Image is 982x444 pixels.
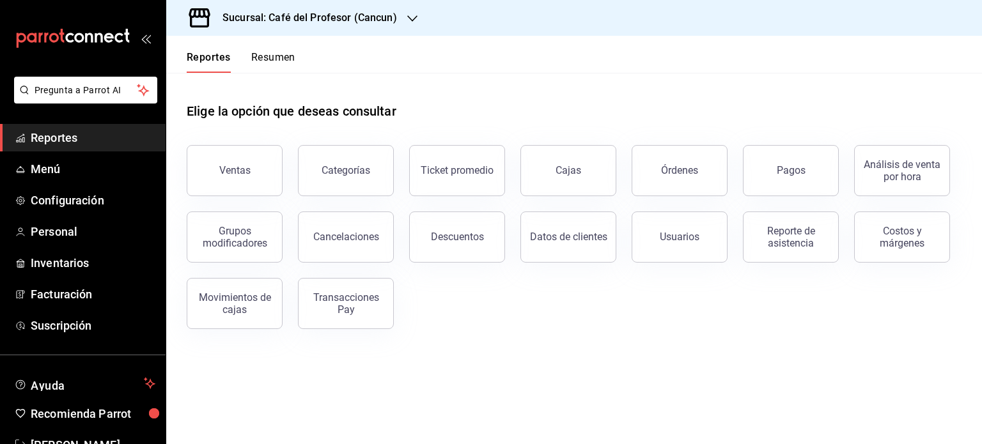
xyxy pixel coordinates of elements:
[421,164,494,176] div: Ticket promedio
[187,51,295,73] div: navigation tabs
[751,225,830,249] div: Reporte de asistencia
[31,405,155,422] span: Recomienda Parrot
[187,102,396,121] h1: Elige la opción que deseas consultar
[141,33,151,43] button: open_drawer_menu
[431,231,484,243] div: Descuentos
[31,254,155,272] span: Inventarios
[31,376,139,391] span: Ayuda
[9,93,157,106] a: Pregunta a Parrot AI
[31,223,155,240] span: Personal
[409,145,505,196] button: Ticket promedio
[632,211,728,263] button: Usuarios
[862,158,942,183] div: Análisis de venta por hora
[31,317,155,334] span: Suscripción
[298,278,394,329] button: Transacciones Pay
[777,164,806,176] div: Pagos
[219,164,251,176] div: Ventas
[195,225,274,249] div: Grupos modificadores
[187,51,231,73] button: Reportes
[743,211,839,263] button: Reporte de asistencia
[313,231,379,243] div: Cancelaciones
[31,129,155,146] span: Reportes
[306,291,386,316] div: Transacciones Pay
[251,51,295,73] button: Resumen
[14,77,157,103] button: Pregunta a Parrot AI
[632,145,728,196] button: Órdenes
[298,145,394,196] button: Categorías
[31,160,155,178] span: Menú
[854,145,950,196] button: Análisis de venta por hora
[660,231,699,243] div: Usuarios
[35,84,137,97] span: Pregunta a Parrot AI
[556,163,582,178] div: Cajas
[187,145,283,196] button: Ventas
[862,225,942,249] div: Costos y márgenes
[31,192,155,209] span: Configuración
[520,211,616,263] button: Datos de clientes
[854,211,950,263] button: Costos y márgenes
[187,278,283,329] button: Movimientos de cajas
[530,231,607,243] div: Datos de clientes
[661,164,698,176] div: Órdenes
[187,211,283,263] button: Grupos modificadores
[212,10,397,26] h3: Sucursal: Café del Profesor (Cancun)
[743,145,839,196] button: Pagos
[298,211,394,263] button: Cancelaciones
[520,145,616,196] a: Cajas
[195,291,274,316] div: Movimientos de cajas
[409,211,505,263] button: Descuentos
[322,164,370,176] div: Categorías
[31,286,155,303] span: Facturación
